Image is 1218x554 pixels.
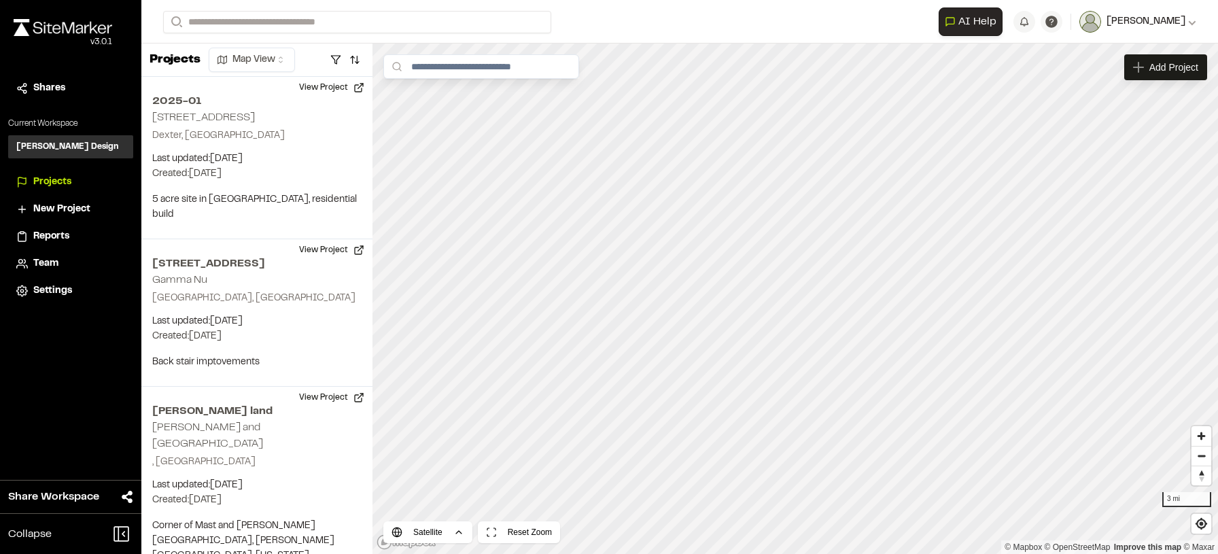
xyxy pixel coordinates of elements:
[8,489,99,505] span: Share Workspace
[152,291,362,306] p: [GEOGRAPHIC_DATA], [GEOGRAPHIC_DATA]
[939,7,1008,36] div: Open AI Assistant
[1191,447,1211,466] span: Zoom out
[14,19,112,36] img: rebrand.png
[33,283,72,298] span: Settings
[152,355,362,370] p: Back stair imptovements
[14,36,112,48] div: Oh geez...please don't...
[372,44,1218,554] canvas: Map
[16,81,125,96] a: Shares
[16,175,125,190] a: Projects
[163,11,188,33] button: Search
[152,275,207,285] h2: Gamma Nu
[377,534,436,550] a: Mapbox logo
[1191,466,1211,485] button: Reset bearing to north
[152,455,362,470] p: , [GEOGRAPHIC_DATA]
[152,423,263,449] h2: [PERSON_NAME] and [GEOGRAPHIC_DATA]
[1191,426,1211,446] button: Zoom in
[8,526,52,542] span: Collapse
[1149,60,1198,74] span: Add Project
[33,81,65,96] span: Shares
[291,387,372,409] button: View Project
[152,256,362,272] h2: [STREET_ADDRESS]
[1045,542,1111,552] a: OpenStreetMap
[1107,14,1185,29] span: [PERSON_NAME]
[152,113,255,122] h2: [STREET_ADDRESS]
[152,128,362,143] p: Dexter, [GEOGRAPHIC_DATA]
[1183,542,1215,552] a: Maxar
[33,229,69,244] span: Reports
[152,152,362,167] p: Last updated: [DATE]
[291,77,372,99] button: View Project
[152,329,362,344] p: Created: [DATE]
[16,202,125,217] a: New Project
[1005,542,1042,552] a: Mapbox
[1191,514,1211,534] button: Find my location
[958,14,996,30] span: AI Help
[152,192,362,222] p: 5 acre site in [GEOGRAPHIC_DATA], residential build
[16,141,118,153] h3: [PERSON_NAME] Design
[33,256,58,271] span: Team
[152,93,362,109] h2: 2025-01
[8,118,133,130] p: Current Workspace
[1114,542,1181,552] a: Map feedback
[16,229,125,244] a: Reports
[291,239,372,261] button: View Project
[16,283,125,298] a: Settings
[33,175,71,190] span: Projects
[152,403,362,419] h2: [PERSON_NAME] land
[939,7,1003,36] button: Open AI Assistant
[1079,11,1196,33] button: [PERSON_NAME]
[33,202,90,217] span: New Project
[1079,11,1101,33] img: User
[152,493,362,508] p: Created: [DATE]
[1162,492,1211,507] div: 3 mi
[478,521,560,543] button: Reset Zoom
[152,314,362,329] p: Last updated: [DATE]
[383,521,472,543] button: Satellite
[16,256,125,271] a: Team
[152,167,362,181] p: Created: [DATE]
[152,478,362,493] p: Last updated: [DATE]
[150,51,201,69] p: Projects
[1191,446,1211,466] button: Zoom out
